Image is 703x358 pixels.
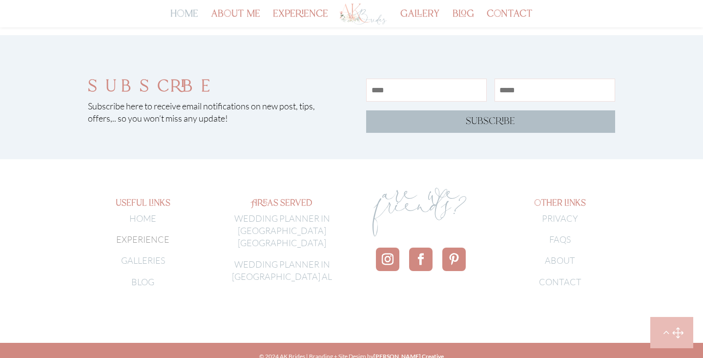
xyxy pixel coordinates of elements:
[549,234,571,245] a: FAQS
[409,248,433,271] a: Follow on Facebook
[539,276,581,287] a: CONTACT
[88,199,198,212] h4: useful links
[227,199,337,212] h4: Areas served
[234,213,330,248] a: WEDDING PLANNER IN [GEOGRAPHIC_DATA] [GEOGRAPHIC_DATA]
[545,255,575,266] a: ABOUT
[273,11,328,27] a: experience
[400,11,440,27] a: gallery
[487,11,533,27] a: contact
[505,199,615,212] h4: other links
[88,79,337,100] h2: subscribe
[366,110,615,133] a: subscribe
[121,255,165,266] a: GALLERIES
[442,248,466,271] a: Follow on Pinterest
[542,213,578,224] a: PRIVACY
[131,276,154,287] a: BLOG
[232,259,332,282] a: WEDDING PLANNER IN [GEOGRAPHIC_DATA] AL
[170,11,198,27] a: home
[453,11,474,27] a: blog
[129,213,156,224] a: HOME
[466,114,515,128] span: subscribe
[366,199,476,223] p: are we friends?
[88,101,315,124] span: Subscribe here to receive email notifications on new post, tips, offers,.. so you won’t miss any ...
[116,234,169,245] span: EXPERIENCE
[376,248,399,271] a: Follow on Instagram
[339,2,388,26] img: Los Angeles Wedding Planner - AK Brides
[211,11,260,27] a: about me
